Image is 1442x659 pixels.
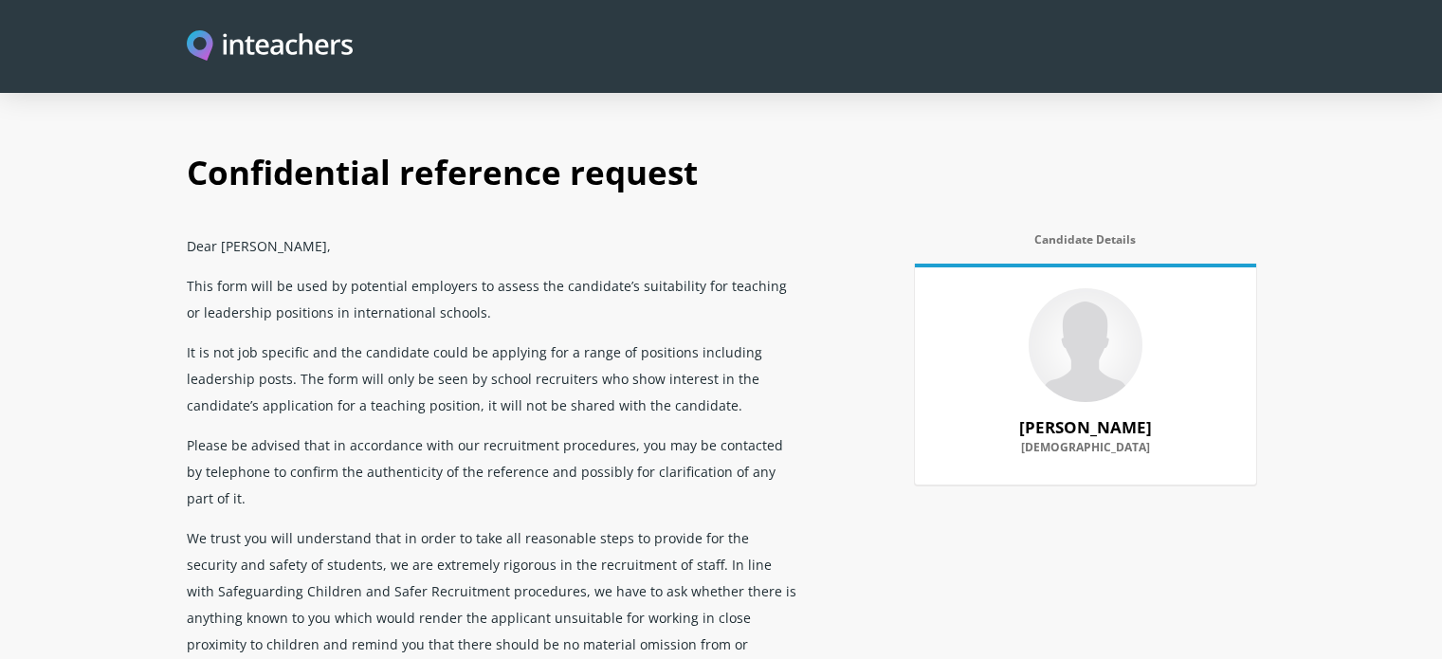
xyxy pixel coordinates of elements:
[915,233,1256,258] label: Candidate Details
[187,30,354,64] a: Visit this site's homepage
[1029,288,1142,402] img: 80063
[187,30,354,64] img: Inteachers
[187,332,801,425] p: It is not job specific and the candidate could be applying for a range of positions including lea...
[187,226,801,265] p: Dear [PERSON_NAME],
[938,441,1233,466] label: [DEMOGRAPHIC_DATA]
[187,425,801,518] p: Please be advised that in accordance with our recruitment procedures, you may be contacted by tel...
[1019,416,1152,438] strong: [PERSON_NAME]
[187,265,801,332] p: This form will be used by potential employers to assess the candidate’s suitability for teaching ...
[187,133,1256,226] h1: Confidential reference request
